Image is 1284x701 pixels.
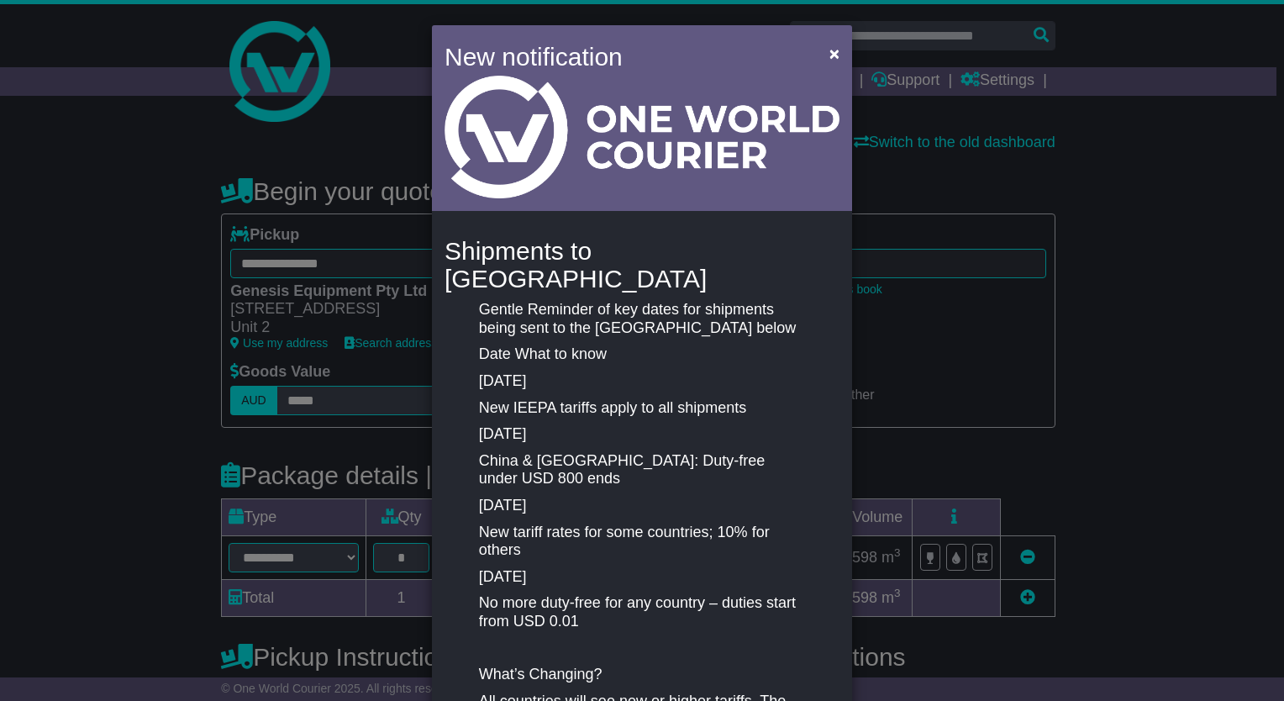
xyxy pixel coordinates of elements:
p: New IEEPA tariffs apply to all shipments [479,399,805,418]
button: Close [821,36,848,71]
p: New tariff rates for some countries; 10% for others [479,524,805,560]
p: [DATE] [479,497,805,515]
img: Light [445,76,839,198]
p: [DATE] [479,568,805,587]
p: Gentle Reminder of key dates for shipments being sent to the [GEOGRAPHIC_DATA] below [479,301,805,337]
span: × [829,44,839,63]
p: [DATE] [479,372,805,391]
p: [DATE] [479,425,805,444]
h4: Shipments to [GEOGRAPHIC_DATA] [445,237,839,293]
p: Date What to know [479,345,805,364]
h4: New notification [445,38,805,76]
p: No more duty-free for any country – duties start from USD 0.01 [479,594,805,630]
p: What’s Changing? [479,666,805,684]
p: China & [GEOGRAPHIC_DATA]: Duty-free under USD 800 ends [479,452,805,488]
